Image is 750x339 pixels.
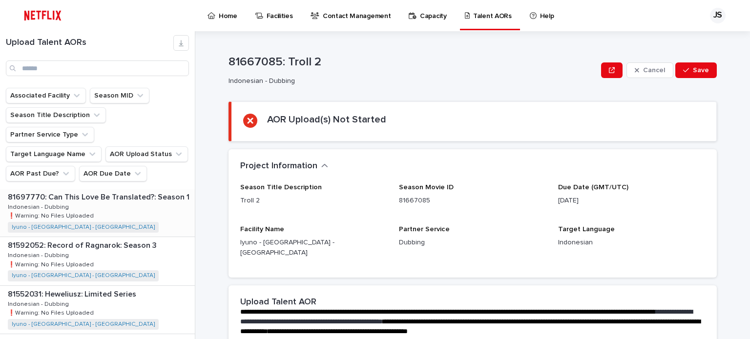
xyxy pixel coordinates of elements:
[8,259,96,268] p: ❗️Warning: No Files Uploaded
[558,196,705,206] p: [DATE]
[8,211,96,219] p: ❗️Warning: No Files Uploaded
[8,250,71,259] p: Indonesian - Dubbing
[626,62,673,78] button: Cancel
[399,238,546,248] p: Dubbing
[6,107,106,123] button: Season Title Description
[558,226,615,233] span: Target Language
[8,288,138,299] p: 81552031: Heweliusz: Limited Series
[12,272,155,279] a: Iyuno - [GEOGRAPHIC_DATA] - [GEOGRAPHIC_DATA]
[710,8,726,23] div: JS
[6,166,75,181] button: AOR Past Due?
[240,226,284,233] span: Facility Name
[6,88,86,103] button: Associated Facility
[675,62,717,78] button: Save
[240,297,316,308] h2: Upload Talent AOR
[643,67,665,74] span: Cancel
[90,88,149,103] button: Season MID
[240,161,328,172] button: Project Information
[399,196,546,206] p: 81667085
[6,60,189,76] input: Search
[6,127,94,142] button: Partner Service Type
[240,184,322,191] span: Season Title Description
[558,184,628,191] span: Due Date (GMT/UTC)
[8,308,96,317] p: ❗️Warning: No Files Uploaded
[240,161,317,172] h2: Project Information
[12,321,155,328] a: Iyuno - [GEOGRAPHIC_DATA] - [GEOGRAPHIC_DATA]
[240,196,387,206] p: Troll 2
[105,146,188,162] button: AOR Upload Status
[240,238,387,258] p: Iyuno - [GEOGRAPHIC_DATA] - [GEOGRAPHIC_DATA]
[20,6,66,25] img: ifQbXi3ZQGMSEF7WDB7W
[79,166,147,181] button: AOR Due Date
[6,146,102,162] button: Target Language Name
[8,191,191,202] p: 81697770: Can This Love Be Translated?: Season 1
[8,239,159,250] p: 81592052: Record of Ragnarok: Season 3
[8,202,71,211] p: Indonesian - Dubbing
[6,38,173,48] h1: Upload Talent AORs
[229,55,597,69] p: 81667085: Troll 2
[399,184,454,191] span: Season Movie ID
[229,77,593,85] p: Indonesian - Dubbing
[693,67,709,74] span: Save
[399,226,450,233] span: Partner Service
[267,114,386,125] h2: AOR Upload(s) Not Started
[8,299,71,308] p: Indonesian - Dubbing
[558,238,705,248] p: Indonesian
[12,224,155,231] a: Iyuno - [GEOGRAPHIC_DATA] - [GEOGRAPHIC_DATA]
